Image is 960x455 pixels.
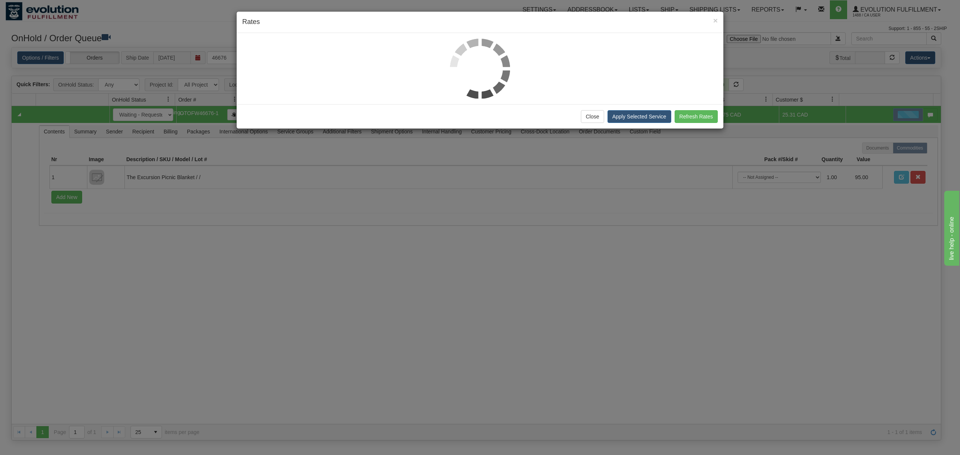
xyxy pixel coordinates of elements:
button: Close [581,110,604,123]
button: Apply Selected Service [607,110,671,123]
img: loader.gif [450,39,510,99]
h4: Rates [242,17,718,27]
span: × [713,16,718,25]
iframe: chat widget [943,189,959,266]
div: live help - online [6,4,69,13]
button: Refresh Rates [675,110,718,123]
button: Close [713,16,718,24]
